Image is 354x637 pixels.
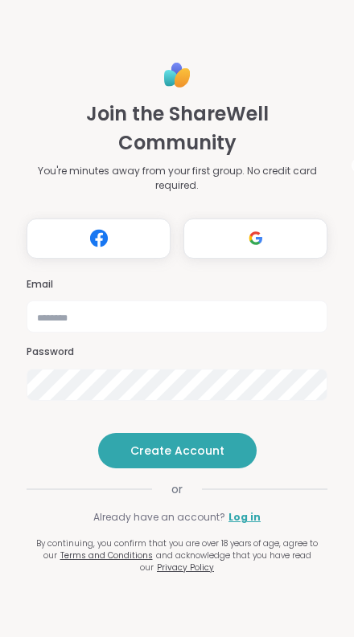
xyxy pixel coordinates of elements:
span: or [152,481,202,497]
span: Already have an account? [93,510,225,525]
a: Privacy Policy [157,561,214,574]
h1: Join the ShareWell Community [27,100,327,157]
img: ShareWell Logomark [84,223,114,253]
h3: Email [27,278,327,292]
h3: Password [27,345,327,359]
a: Terms and Conditions [60,549,153,561]
span: By continuing, you confirm that you are over 18 years of age, agree to our [36,537,318,561]
button: Create Account [98,433,257,468]
span: Create Account [130,443,224,459]
p: You're minutes away from your first group. No credit card required. [27,164,327,193]
span: and acknowledge that you have read our [140,549,311,574]
a: Log in [228,510,261,525]
img: ShareWell Logo [159,57,196,93]
img: ShareWell Logomark [241,223,271,253]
